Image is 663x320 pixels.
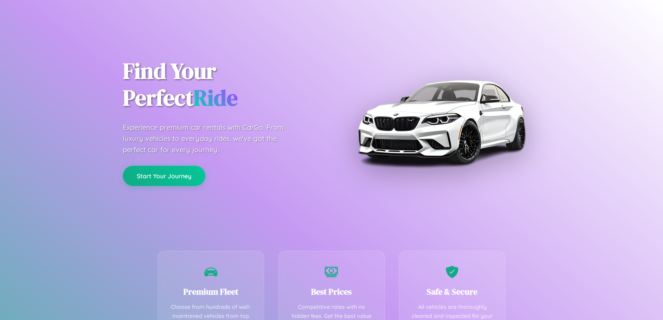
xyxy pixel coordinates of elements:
[289,286,374,297] h3: Best Prices
[123,58,321,111] h1: Find Your Perfect
[123,122,297,155] p: Experience premium car rentals with CarGo. From luxury vehicles to everyday rides, we've got the ...
[168,286,254,297] h3: Premium Fleet
[410,286,495,297] h3: Safe & Secure
[194,83,238,113] span: Ride
[354,35,528,209] img: Premium BMW car rental vehicle
[123,166,205,186] button: Start Your Journey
